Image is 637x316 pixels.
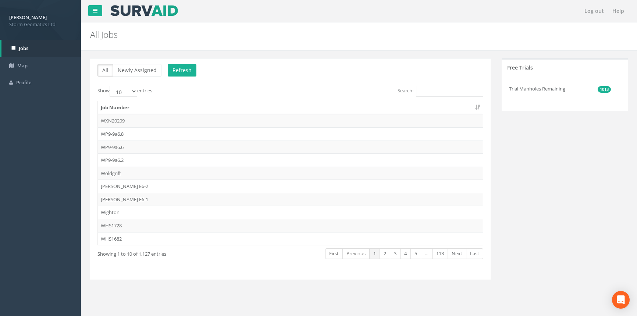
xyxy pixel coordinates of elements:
td: WXN20209 [98,114,483,127]
span: Profile [16,79,31,86]
span: Map [17,62,28,69]
a: … [421,248,433,259]
td: [PERSON_NAME] E6-1 [98,193,483,206]
h2: All Jobs [90,30,536,39]
div: Showing 1 to 10 of 1,127 entries [97,248,252,258]
a: Last [466,248,483,259]
button: All [97,64,113,77]
button: Refresh [168,64,196,77]
td: [PERSON_NAME] E6-2 [98,180,483,193]
li: Trial Manholes Remaining [509,82,611,96]
td: Wighton [98,206,483,219]
td: WP9-9a6.2 [98,153,483,167]
td: WP9-9a6.6 [98,141,483,154]
a: 5 [410,248,421,259]
a: 4 [400,248,411,259]
span: 1013 [598,86,611,93]
strong: [PERSON_NAME] [9,14,47,21]
a: Jobs [1,40,81,57]
a: [PERSON_NAME] Storm Geomatics Ltd [9,12,72,28]
h5: Free Trials [507,65,533,70]
label: Show entries [97,86,152,97]
select: Showentries [110,86,137,97]
button: Newly Assigned [113,64,161,77]
td: WP9-9a6.8 [98,127,483,141]
a: 1 [369,248,380,259]
th: Job Number: activate to sort column ascending [98,101,483,114]
a: Next [448,248,466,259]
td: WHS1728 [98,219,483,232]
input: Search: [416,86,483,97]
td: Woldgrift [98,167,483,180]
span: Storm Geomatics Ltd [9,21,72,28]
label: Search: [398,86,483,97]
a: 2 [380,248,390,259]
div: Open Intercom Messenger [612,291,630,309]
a: First [325,248,343,259]
a: 3 [390,248,401,259]
a: 113 [432,248,448,259]
a: Previous [342,248,370,259]
span: Jobs [19,45,28,52]
td: WHS1682 [98,232,483,245]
